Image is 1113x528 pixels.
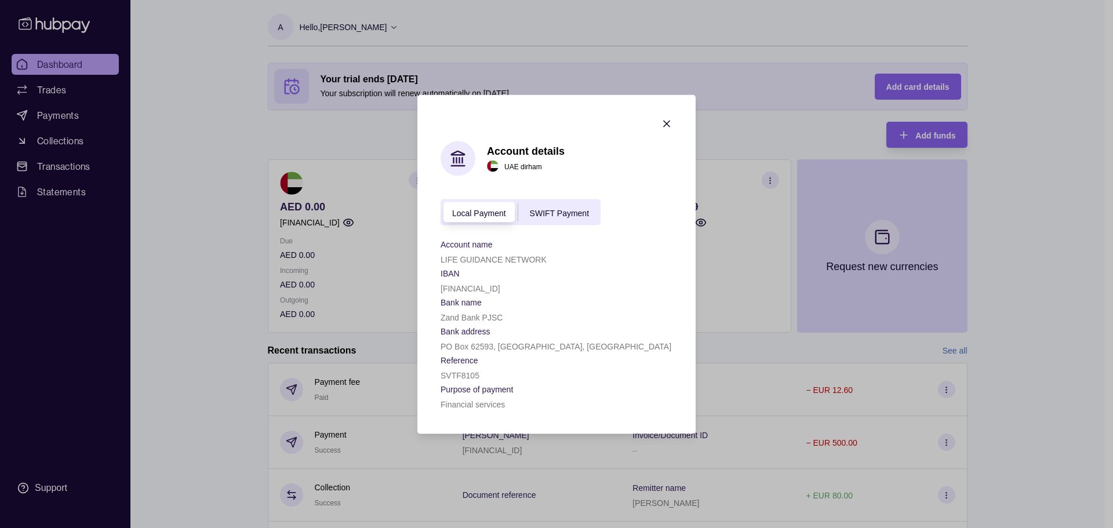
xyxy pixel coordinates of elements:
img: ae [487,161,499,172]
p: Bank address [441,326,490,336]
p: [FINANCIAL_ID] [441,283,500,293]
p: SVTF8105 [441,370,479,380]
p: Financial services [441,399,505,409]
p: Bank name [441,297,482,307]
p: Zand Bank PJSC [441,312,503,322]
h1: Account details [487,144,565,157]
p: LIFE GUIDANCE NETWORK [441,254,547,264]
span: SWIFT Payment [530,208,589,217]
p: PO Box 62593, [GEOGRAPHIC_DATA], [GEOGRAPHIC_DATA] [441,341,671,351]
p: Account name [441,239,493,249]
p: Purpose of payment [441,384,513,394]
p: UAE dirham [504,160,542,173]
p: IBAN [441,268,460,278]
div: accountIndex [441,199,601,225]
span: Local Payment [452,208,506,217]
p: Reference [441,355,478,365]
